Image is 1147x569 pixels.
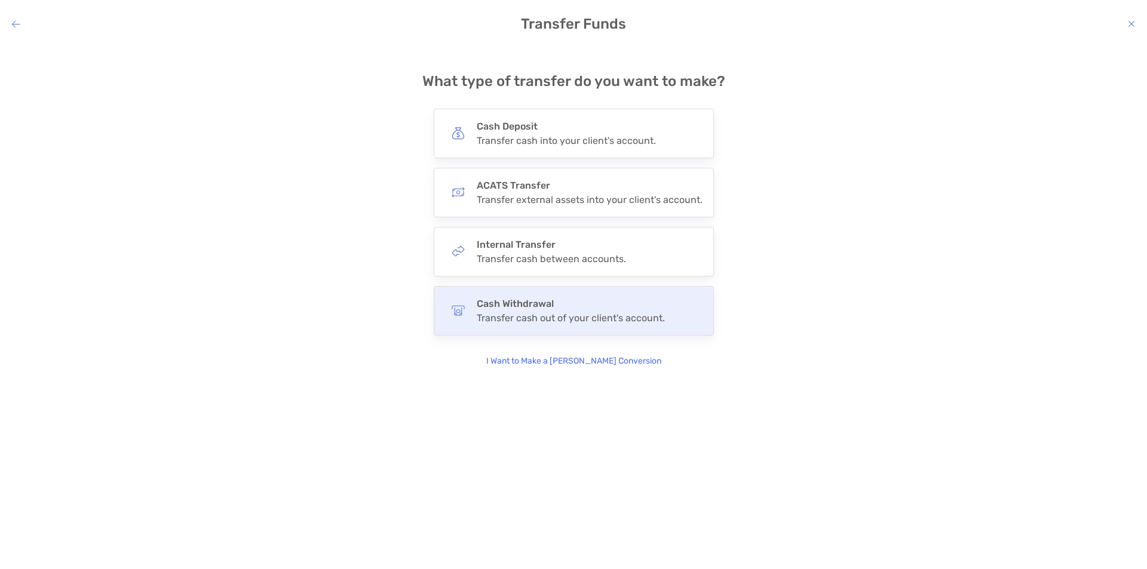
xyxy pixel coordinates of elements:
[477,253,626,264] div: Transfer cash between accounts.
[477,194,703,205] div: Transfer external assets into your client's account.
[452,186,465,199] img: button icon
[477,298,665,309] h4: Cash Withdrawal
[486,355,661,368] p: I Want to Make a [PERSON_NAME] Conversion
[452,304,465,317] img: button icon
[477,135,656,146] div: Transfer cash into your client's account.
[452,127,465,140] img: button icon
[477,121,656,132] h4: Cash Deposit
[477,312,665,324] div: Transfer cash out of your client's account.
[477,180,703,191] h4: ACATS Transfer
[477,239,626,250] h4: Internal Transfer
[452,245,465,258] img: button icon
[422,73,725,90] h4: What type of transfer do you want to make?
